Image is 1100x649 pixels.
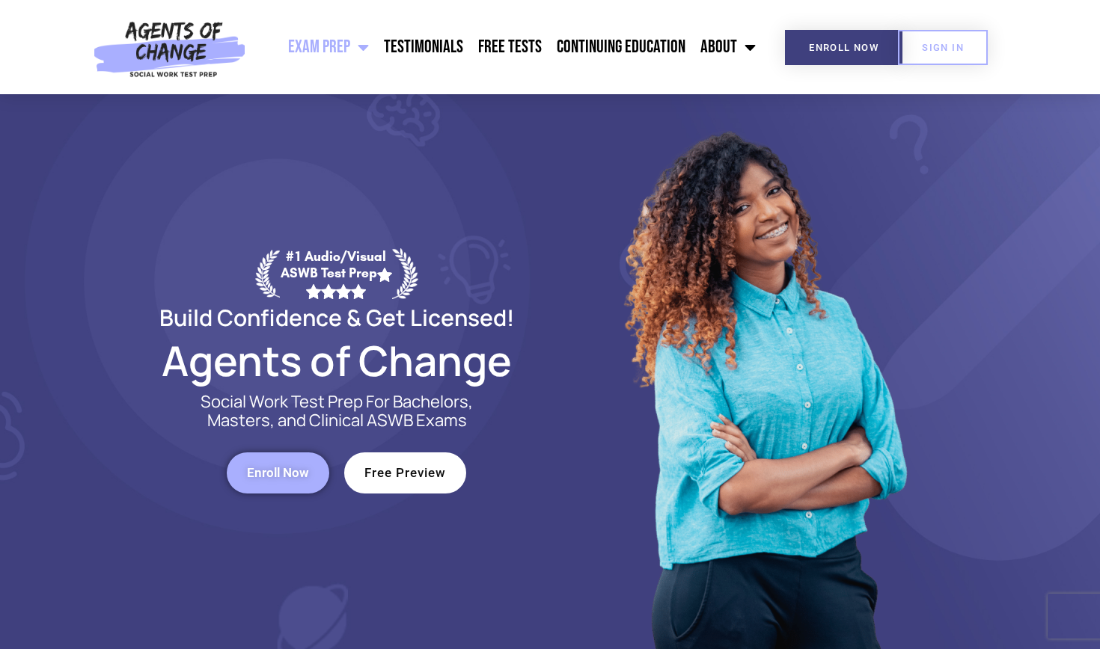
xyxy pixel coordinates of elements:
[344,452,466,493] a: Free Preview
[183,393,490,430] p: Social Work Test Prep For Bachelors, Masters, and Clinical ASWB Exams
[281,28,376,66] a: Exam Prep
[376,28,471,66] a: Testimonials
[898,30,988,65] a: SIGN IN
[364,467,446,479] span: Free Preview
[280,248,392,298] div: #1 Audio/Visual ASWB Test Prep
[922,43,964,52] span: SIGN IN
[253,28,763,66] nav: Menu
[785,30,902,65] a: Enroll Now
[227,452,329,493] a: Enroll Now
[549,28,693,66] a: Continuing Education
[123,343,550,378] h2: Agents of Change
[247,467,309,479] span: Enroll Now
[809,43,879,52] span: Enroll Now
[123,307,550,328] h2: Build Confidence & Get Licensed!
[693,28,763,66] a: About
[471,28,549,66] a: Free Tests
